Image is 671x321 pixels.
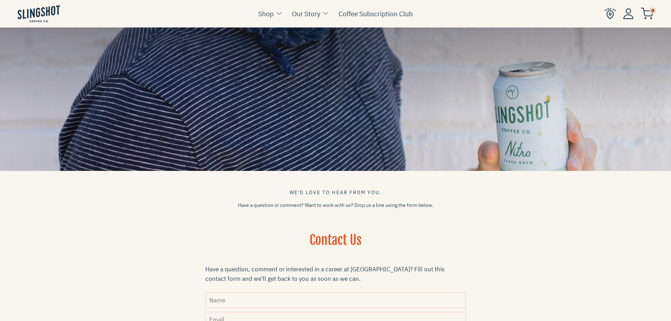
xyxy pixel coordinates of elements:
a: 0 [641,9,653,18]
a: Shop [258,8,274,19]
span: 0 [650,7,656,14]
div: Have a question, comment or interested in a career at [GEOGRAPHIC_DATA]? Fill out this contact fo... [205,265,466,284]
p: Have a question or comment? Want to work with us? Drop us a line using the form below. [205,202,466,209]
img: Account [623,8,634,19]
img: Find Us [604,8,616,19]
div: We'd love to hear from you. [205,189,466,196]
img: cart [641,8,653,19]
a: Coffee Subscription Club [338,8,413,19]
h1: Contact Us [205,232,466,258]
a: Our Story [292,8,320,19]
input: Name [205,292,466,308]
